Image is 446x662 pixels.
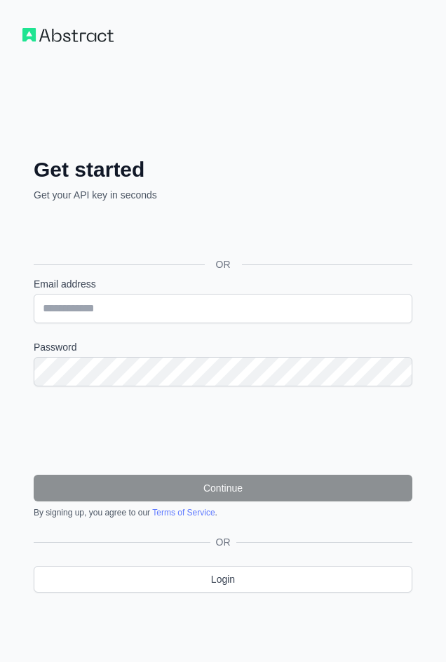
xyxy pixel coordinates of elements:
a: Terms of Service [152,508,215,518]
div: By signing up, you agree to our . [34,507,412,518]
iframe: Sign in with Google Button [27,217,251,248]
p: Get your API key in seconds [34,188,412,202]
iframe: reCAPTCHA [116,403,330,458]
img: Workflow [22,28,114,42]
span: OR [210,535,236,549]
a: Login [34,566,412,593]
label: Email address [34,277,412,291]
button: Continue [34,475,412,501]
span: OR [205,257,242,271]
h2: Get started [34,157,412,182]
label: Password [34,340,412,354]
